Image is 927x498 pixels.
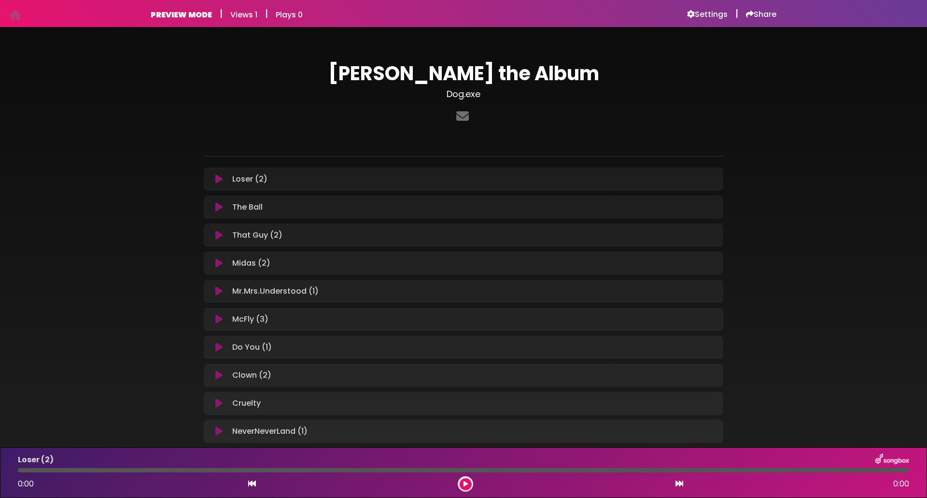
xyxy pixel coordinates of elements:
h1: [PERSON_NAME] the Album [204,62,723,85]
p: The Ball [232,201,263,213]
span: 0:00 [18,478,34,489]
h3: Dog.exe [204,89,723,100]
p: Clown (2) [232,370,271,381]
p: Mr.Mrs.Understood (1) [232,285,319,297]
p: Do You (1) [232,341,272,353]
a: Settings [687,10,728,19]
span: 0:00 [893,478,909,490]
h6: PREVIEW MODE [151,10,212,19]
p: McFly (3) [232,313,268,325]
a: Share [746,10,776,19]
p: Midas (2) [232,257,270,269]
p: That Guy (2) [232,229,282,241]
h6: Plays 0 [276,10,303,19]
p: Cruelty [232,398,261,409]
h5: | [220,8,223,19]
p: NeverNeverLand (1) [232,426,308,437]
h5: | [265,8,268,19]
h5: | [735,8,738,19]
h6: Views 1 [230,10,257,19]
img: songbox-logo-white.png [875,454,909,466]
p: Loser (2) [232,173,267,185]
p: Loser (2) [18,454,54,466]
